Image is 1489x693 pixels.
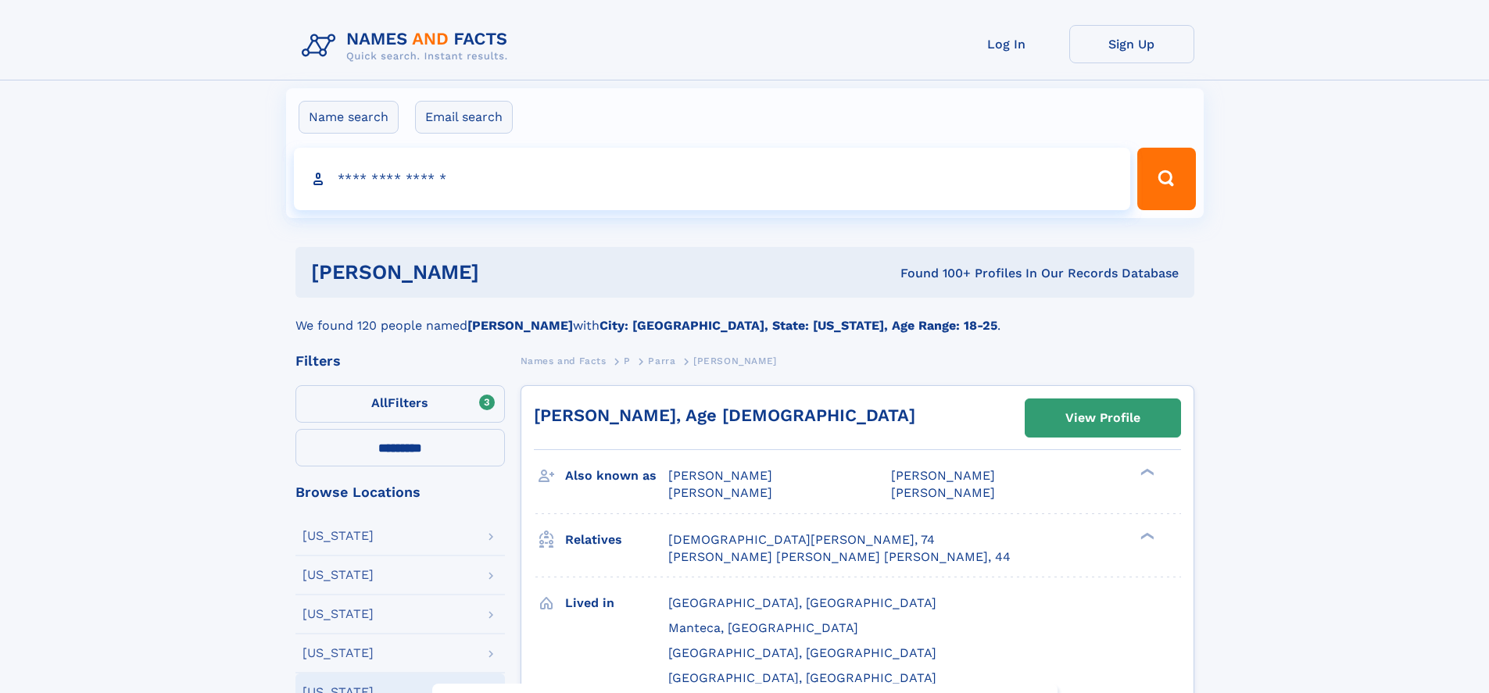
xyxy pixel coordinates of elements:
[294,148,1131,210] input: search input
[1065,400,1140,436] div: View Profile
[668,548,1011,566] a: [PERSON_NAME] [PERSON_NAME] [PERSON_NAME], 44
[891,468,995,483] span: [PERSON_NAME]
[689,265,1179,282] div: Found 100+ Profiles In Our Records Database
[668,620,858,635] span: Manteca, [GEOGRAPHIC_DATA]
[668,595,936,610] span: [GEOGRAPHIC_DATA], [GEOGRAPHIC_DATA]
[299,101,399,134] label: Name search
[521,351,607,370] a: Names and Facts
[295,25,521,67] img: Logo Names and Facts
[295,485,505,499] div: Browse Locations
[295,298,1194,335] div: We found 120 people named with .
[944,25,1069,63] a: Log In
[565,590,668,616] h3: Lived in
[1136,467,1155,477] div: ❯
[648,351,675,370] a: Parra
[1137,148,1195,210] button: Search Button
[467,318,573,333] b: [PERSON_NAME]
[600,318,997,333] b: City: [GEOGRAPHIC_DATA], State: [US_STATE], Age Range: 18-25
[668,670,936,685] span: [GEOGRAPHIC_DATA], [GEOGRAPHIC_DATA]
[668,468,772,483] span: [PERSON_NAME]
[668,645,936,660] span: [GEOGRAPHIC_DATA], [GEOGRAPHIC_DATA]
[693,355,777,366] span: [PERSON_NAME]
[371,395,388,410] span: All
[565,463,668,489] h3: Also known as
[648,355,675,366] span: Parra
[624,351,631,370] a: P
[668,531,935,548] a: [DEMOGRAPHIC_DATA][PERSON_NAME], 74
[311,263,690,282] h1: [PERSON_NAME]
[302,608,374,620] div: [US_STATE]
[891,485,995,500] span: [PERSON_NAME]
[1025,399,1180,437] a: View Profile
[534,405,915,425] a: [PERSON_NAME], Age [DEMOGRAPHIC_DATA]
[565,527,668,553] h3: Relatives
[415,101,513,134] label: Email search
[302,530,374,542] div: [US_STATE]
[302,569,374,581] div: [US_STATE]
[1136,530,1155,541] div: ❯
[295,354,505,368] div: Filters
[295,385,505,423] label: Filters
[1069,25,1194,63] a: Sign Up
[624,355,631,366] span: P
[668,485,772,500] span: [PERSON_NAME]
[302,647,374,659] div: [US_STATE]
